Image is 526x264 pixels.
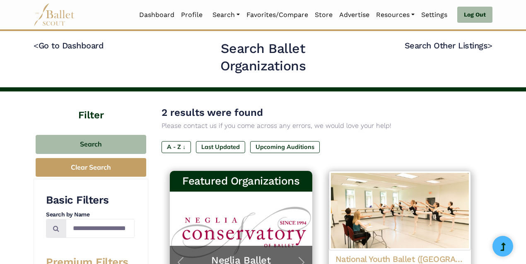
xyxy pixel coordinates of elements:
[162,141,191,153] label: A - Z ↓
[176,174,306,188] h3: Featured Organizations
[34,91,148,122] h4: Filter
[66,219,135,238] input: Search by names...
[336,6,373,24] a: Advertise
[36,135,146,154] button: Search
[46,211,135,219] h4: Search by Name
[196,141,245,153] label: Last Updated
[418,6,451,24] a: Settings
[34,41,104,50] a: <Go to Dashboard
[209,6,243,24] a: Search
[487,40,492,50] code: >
[329,171,471,250] img: Logo
[250,141,320,153] label: Upcoming Auditions
[457,7,492,23] a: Log Out
[311,6,336,24] a: Store
[178,6,206,24] a: Profile
[243,6,311,24] a: Favorites/Compare
[162,120,479,131] p: Please contact us if you come across any errors, we would love your help!
[36,158,146,177] button: Clear Search
[405,41,492,50] a: Search Other Listings>
[373,6,418,24] a: Resources
[136,6,178,24] a: Dashboard
[179,40,347,74] h2: Search Ballet Organizations
[162,107,263,118] span: 2 results were found
[34,40,39,50] code: <
[46,193,135,207] h3: Basic Filters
